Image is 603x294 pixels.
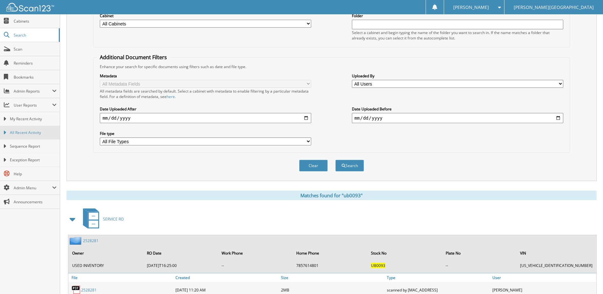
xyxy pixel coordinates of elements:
label: Uploaded By [352,73,563,79]
a: SERVICE RO [79,206,124,232]
span: Announcements [14,199,57,205]
span: Reminders [14,60,57,66]
span: Exception Report [10,157,57,163]
a: User [491,273,596,282]
th: RO Date [144,247,218,260]
th: Work Phone [218,247,292,260]
input: start [100,113,311,123]
a: Size [279,273,385,282]
label: Metadata [100,73,311,79]
a: Created [174,273,279,282]
th: Plate No [442,247,516,260]
span: Admin Menu [14,185,52,191]
span: My Recent Activity [10,116,57,122]
span: [PERSON_NAME][GEOGRAPHIC_DATA] [514,5,594,9]
span: Sequence Report [10,143,57,149]
legend: Additional Document Filters [97,54,170,61]
span: Admin Reports [14,88,52,94]
a: Type [385,273,491,282]
input: end [352,113,563,123]
span: User Reports [14,102,52,108]
span: Scan [14,46,57,52]
a: here [167,94,175,99]
label: Folder [352,13,563,18]
span: Cabinets [14,18,57,24]
button: Clear [299,160,328,171]
div: Select a cabinet and begin typing the name of the folder you want to search in. If the name match... [352,30,563,41]
th: Home Phone [293,247,367,260]
span: SERVICE RO [103,216,124,222]
th: VIN [517,247,596,260]
a: 2528281 [81,287,97,293]
label: Date Uploaded Before [352,106,563,112]
th: Owner [69,247,143,260]
td: [DATE]T16:25:00 [144,260,218,271]
label: File type [100,131,311,136]
td: [US_VEHICLE_IDENTIFICATION_NUMBER] [517,260,596,271]
td: 7857614801 [293,260,367,271]
td: USED INVENTORY [69,260,143,271]
span: Search [14,32,56,38]
label: Date Uploaded After [100,106,311,112]
span: Bookmarks [14,74,57,80]
iframe: Chat Widget [571,263,603,294]
span: Help [14,171,57,177]
div: Enhance your search for specific documents using filters such as date and file type. [97,64,566,69]
a: 2528281 [83,238,99,243]
div: Matches found for "ub0093" [66,191,597,200]
span: [PERSON_NAME] [453,5,489,9]
label: Cabinet [100,13,311,18]
button: Search [335,160,364,171]
img: scan123-logo-white.svg [6,3,54,11]
span: UB0093 [371,263,385,268]
div: All metadata fields are searched by default. Select a cabinet with metadata to enable filtering b... [100,88,311,99]
span: All Recent Activity [10,130,57,136]
td: -- [218,260,292,271]
a: File [68,273,174,282]
td: -- [442,260,516,271]
th: Stock No [368,247,442,260]
img: folder2.png [70,237,83,245]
